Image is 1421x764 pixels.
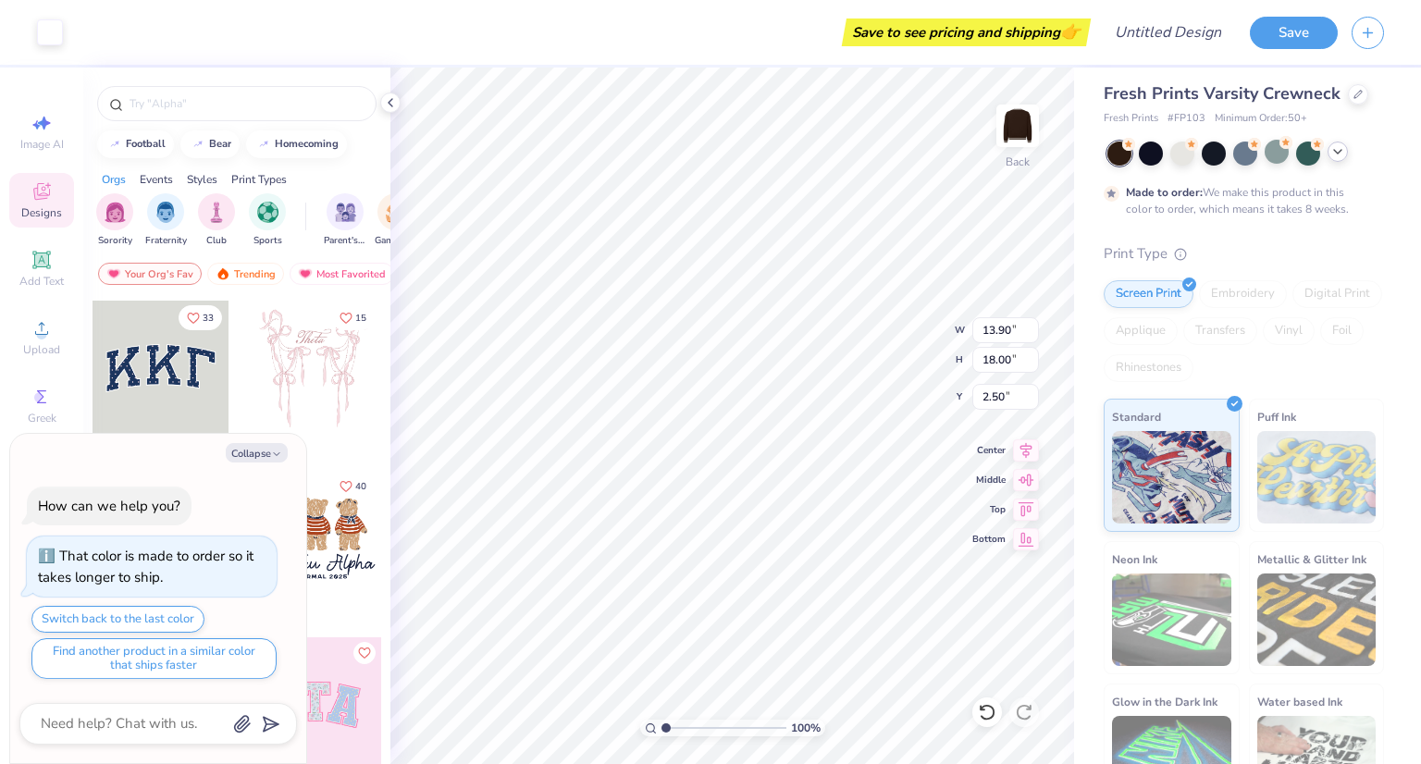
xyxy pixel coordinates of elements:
button: filter button [249,193,286,248]
img: trend_line.gif [107,139,122,150]
span: Metallic & Glitter Ink [1257,549,1366,569]
button: Like [179,305,222,330]
span: 40 [355,482,366,491]
span: Upload [23,342,60,357]
span: Fresh Prints [1104,111,1158,127]
button: filter button [324,193,366,248]
img: Standard [1112,431,1231,524]
div: Rhinestones [1104,354,1193,382]
span: Bottom [972,533,1006,546]
div: filter for Club [198,193,235,248]
img: trend_line.gif [191,139,205,150]
span: # FP103 [1168,111,1205,127]
div: filter for Sports [249,193,286,248]
div: Screen Print [1104,280,1193,308]
img: trending.gif [216,267,230,280]
button: bear [180,130,240,158]
div: bear [209,139,231,149]
span: Glow in the Dark Ink [1112,692,1217,711]
button: Find another product in a similar color that ships faster [31,638,277,679]
span: Top [972,503,1006,516]
div: Orgs [102,171,126,188]
span: Water based Ink [1257,692,1342,711]
span: Sports [253,234,282,248]
span: Image AI [20,137,64,152]
span: Add Text [19,274,64,289]
img: Puff Ink [1257,431,1377,524]
div: homecoming [275,139,339,149]
div: filter for Fraternity [145,193,187,248]
button: Switch back to the last color [31,606,204,633]
span: Fraternity [145,234,187,248]
div: Trending [207,263,284,285]
span: Game Day [375,234,417,248]
div: Events [140,171,173,188]
div: filter for Parent's Weekend [324,193,366,248]
span: Center [972,444,1006,457]
img: Back [999,107,1036,144]
div: Digital Print [1292,280,1382,308]
span: Neon Ink [1112,549,1157,569]
div: Your Org's Fav [98,263,202,285]
span: Standard [1112,407,1161,426]
div: filter for Game Day [375,193,417,248]
button: filter button [145,193,187,248]
span: Minimum Order: 50 + [1215,111,1307,127]
span: Middle [972,474,1006,487]
span: Puff Ink [1257,407,1296,426]
img: Metallic & Glitter Ink [1257,573,1377,666]
div: Embroidery [1199,280,1287,308]
img: Sorority Image [105,202,126,223]
button: Like [353,642,376,664]
button: football [97,130,174,158]
img: Parent's Weekend Image [335,202,356,223]
div: Vinyl [1263,317,1315,345]
span: Greek [28,411,56,425]
img: trend_line.gif [256,139,271,150]
div: football [126,139,166,149]
strong: Made to order: [1126,185,1203,200]
div: Most Favorited [290,263,394,285]
div: Foil [1320,317,1364,345]
div: We make this product in this color to order, which means it takes 8 weeks. [1126,184,1353,217]
span: 100 % [791,720,821,736]
div: Applique [1104,317,1178,345]
div: Back [1006,154,1030,170]
button: Save [1250,17,1338,49]
img: Sports Image [257,202,278,223]
img: Neon Ink [1112,573,1231,666]
button: filter button [375,193,417,248]
div: Print Types [231,171,287,188]
button: filter button [198,193,235,248]
div: Save to see pricing and shipping [846,18,1086,46]
span: Fresh Prints Varsity Crewneck [1104,82,1341,105]
img: most_fav.gif [106,267,121,280]
img: most_fav.gif [298,267,313,280]
div: Print Type [1104,243,1384,265]
span: 33 [203,314,214,323]
img: Fraternity Image [155,202,176,223]
span: 15 [355,314,366,323]
span: Club [206,234,227,248]
button: Like [331,474,375,499]
div: That color is made to order so it takes longer to ship. [38,547,253,586]
span: Sorority [98,234,132,248]
img: Game Day Image [386,202,407,223]
button: homecoming [246,130,347,158]
button: filter button [96,193,133,248]
div: Styles [187,171,217,188]
span: Parent's Weekend [324,234,366,248]
input: Untitled Design [1100,14,1236,51]
button: Collapse [226,443,288,462]
img: Club Image [206,202,227,223]
div: How can we help you? [38,497,180,515]
div: Transfers [1183,317,1257,345]
span: Designs [21,205,62,220]
div: filter for Sorority [96,193,133,248]
span: 👉 [1060,20,1081,43]
input: Try "Alpha" [128,94,365,113]
button: Like [331,305,375,330]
